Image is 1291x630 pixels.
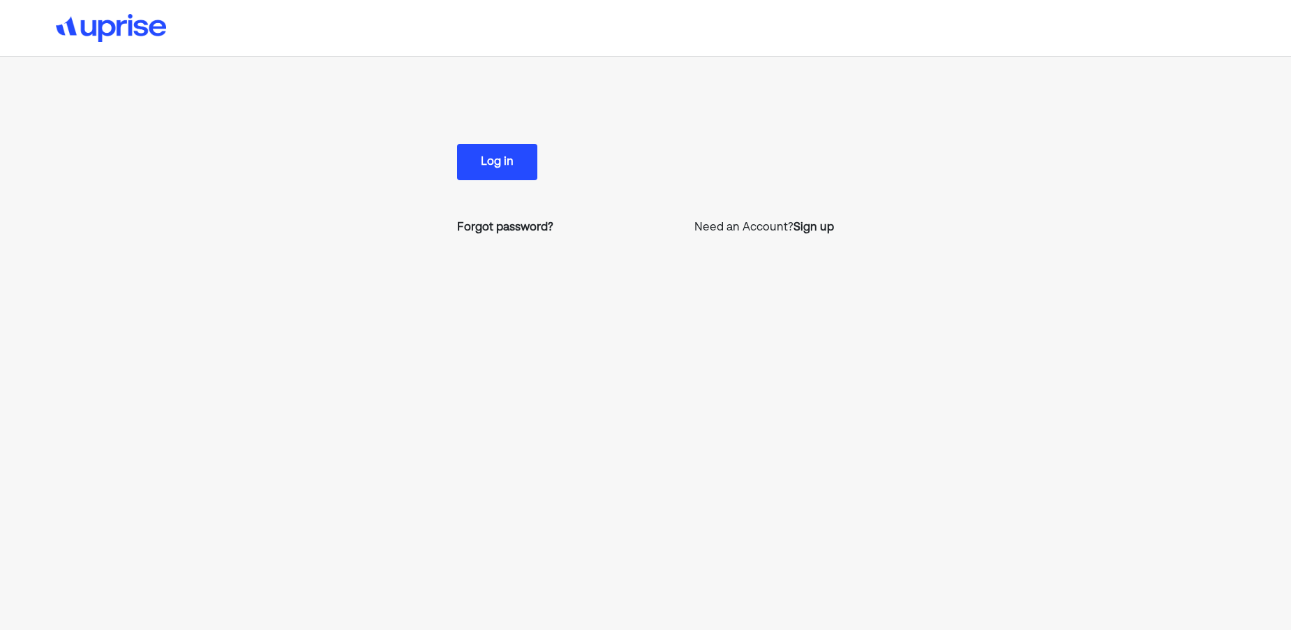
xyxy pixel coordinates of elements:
a: Forgot password? [457,219,553,236]
a: Sign up [793,219,834,236]
p: Need an Account? [694,219,834,236]
button: Log in [457,144,537,180]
